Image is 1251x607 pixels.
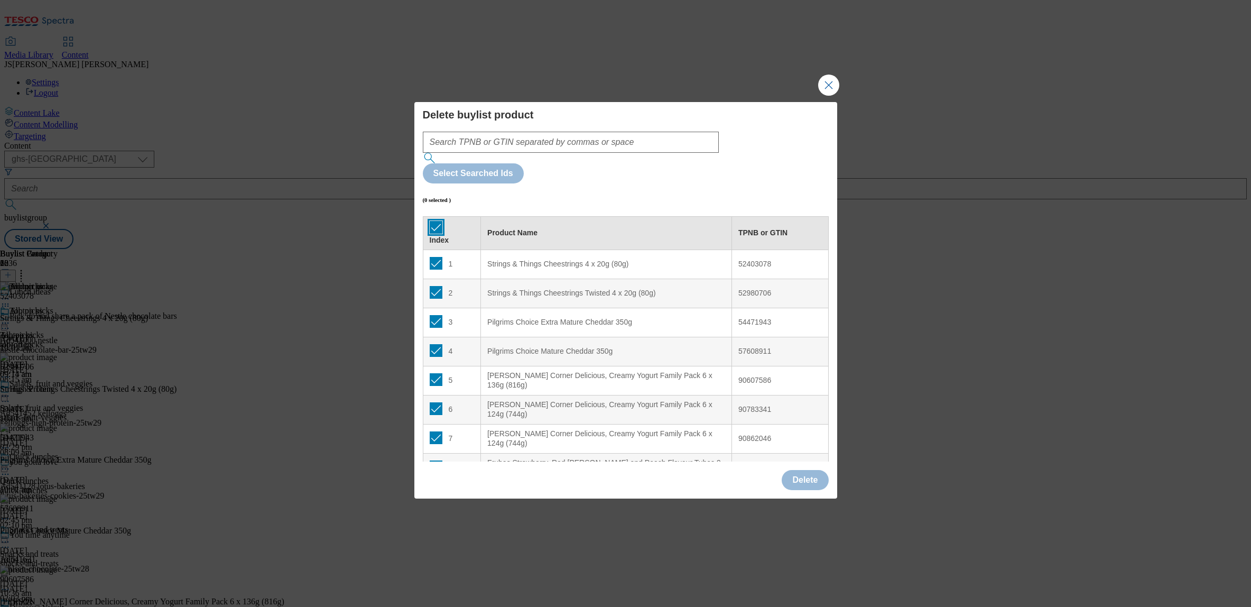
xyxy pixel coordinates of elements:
div: 90862046 [738,434,822,444]
div: Product Name [487,228,725,238]
div: 8 [430,461,475,476]
div: Pilgrims Choice Extra Mature Cheddar 350g [487,318,725,327]
div: Frubes Strawberry, Red [PERSON_NAME] and Peach Flavour Tubes 9 x 37g (333g) [487,458,725,477]
div: 3 [430,315,475,330]
h4: Delete buylist product [423,108,829,121]
button: Close Modal [818,75,839,96]
div: 52980706 [738,289,822,298]
div: Modal [414,102,837,499]
div: 54471943 [738,318,822,327]
div: 90607586 [738,376,822,385]
div: 7 [430,431,475,447]
div: Strings & Things Cheestrings 4 x 20g (80g) [487,260,725,269]
div: Pilgrims Choice Mature Cheddar 350g [487,347,725,356]
h6: (0 selected ) [423,197,451,203]
input: Search TPNB or GTIN separated by commas or space [423,132,719,153]
div: Strings & Things Cheestrings Twisted 4 x 20g (80g) [487,289,725,298]
div: [PERSON_NAME] Corner Delicious, Creamy Yogurt Family Pack 6 x 124g (744g) [487,429,725,448]
div: 57608911 [738,347,822,356]
div: 2 [430,286,475,301]
div: 90783341 [738,405,822,415]
button: Select Searched Ids [423,163,524,183]
div: 52403078 [738,260,822,269]
div: [PERSON_NAME] Corner Delicious, Creamy Yogurt Family Pack 6 x 124g (744g) [487,400,725,419]
button: Delete [782,470,828,490]
div: 6 [430,402,475,418]
div: 1 [430,257,475,272]
div: 4 [430,344,475,360]
div: [PERSON_NAME] Corner Delicious, Creamy Yogurt Family Pack 6 x 136g (816g) [487,371,725,390]
div: Index [430,236,475,245]
div: 5 [430,373,475,389]
div: TPNB or GTIN [738,228,822,238]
